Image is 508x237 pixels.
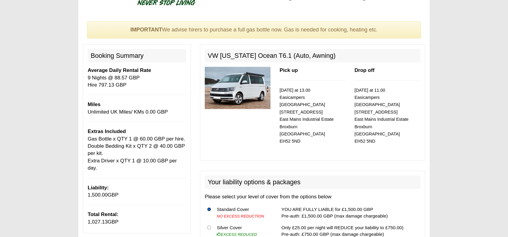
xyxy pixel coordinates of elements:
p: Please select your level of cover from the options below [205,193,420,200]
img: 315.jpg [205,67,271,109]
h2: Booking Summary [88,49,186,62]
div: We advise hirers to purchase a full gas bottle now. Gas is needed for cooking, heating etc. [87,21,421,39]
b: Extras Included [88,129,126,134]
h2: VW [US_STATE] Ocean T6.1 (Auto, Awning) [205,49,420,62]
p: Unlimited UK Miles/ KMs 0.00 GBP [88,101,186,116]
b: Average Daily Rental Rate [88,67,151,73]
span: Gas Bottle x QTY 1 @ 60.00 GBP per hire. Double Bedding Kit x QTY 2 @ 40.00 GBP per kit. Extra Dr... [88,136,185,171]
b: Drop off [355,67,374,73]
i: NO EXCESS REDUCTION [217,214,264,218]
span: 1,027.13 [88,219,108,225]
b: Total Rental: [88,212,118,217]
b: Pick up [280,67,298,73]
strong: IMPORTANT [130,27,162,33]
p: GBP [88,184,186,199]
p: GBP [88,211,186,226]
p: 9 Nights @ 88.57 GBP Hire 797.13 GBP [88,67,186,89]
small: [DATE] at 13.00 Easicampers [GEOGRAPHIC_DATA] [STREET_ADDRESS] East Mains Industrial Estate Broxb... [280,88,334,144]
b: Liability: [88,185,109,191]
td: Standard Cover [214,204,272,222]
b: Miles [88,102,101,107]
td: YOU ARE FULLY LIABLE for £1,500.00 GBP Pre-auth: £1,500.00 GBP (max damage chargeable) [279,204,420,222]
i: EXCESS REDUCED [217,232,257,237]
h2: Your liability options & packages [205,176,420,189]
small: [DATE] at 11.00 Easicampers [GEOGRAPHIC_DATA] [STREET_ADDRESS] East Mains Industrial Estate Broxb... [355,88,409,144]
span: 1,500.00 [88,192,108,198]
